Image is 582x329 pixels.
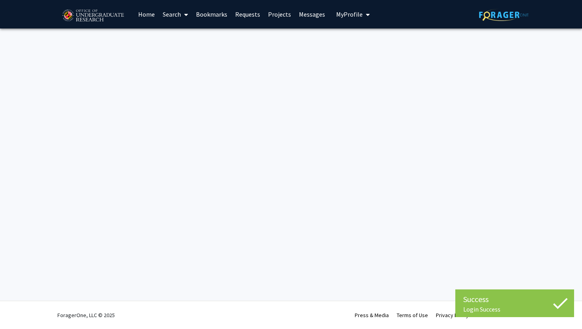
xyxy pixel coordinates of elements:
span: My Profile [336,10,363,18]
div: Login Success [463,305,566,313]
a: Projects [264,0,295,28]
a: Home [134,0,159,28]
a: Requests [231,0,264,28]
div: ForagerOne, LLC © 2025 [57,301,115,329]
a: Search [159,0,192,28]
a: Press & Media [355,312,389,319]
a: Bookmarks [192,0,231,28]
div: Success [463,293,566,305]
a: Messages [295,0,329,28]
img: ForagerOne Logo [479,9,529,21]
a: Privacy Policy [436,312,469,319]
img: University of Maryland Logo [59,6,126,26]
a: Terms of Use [397,312,428,319]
